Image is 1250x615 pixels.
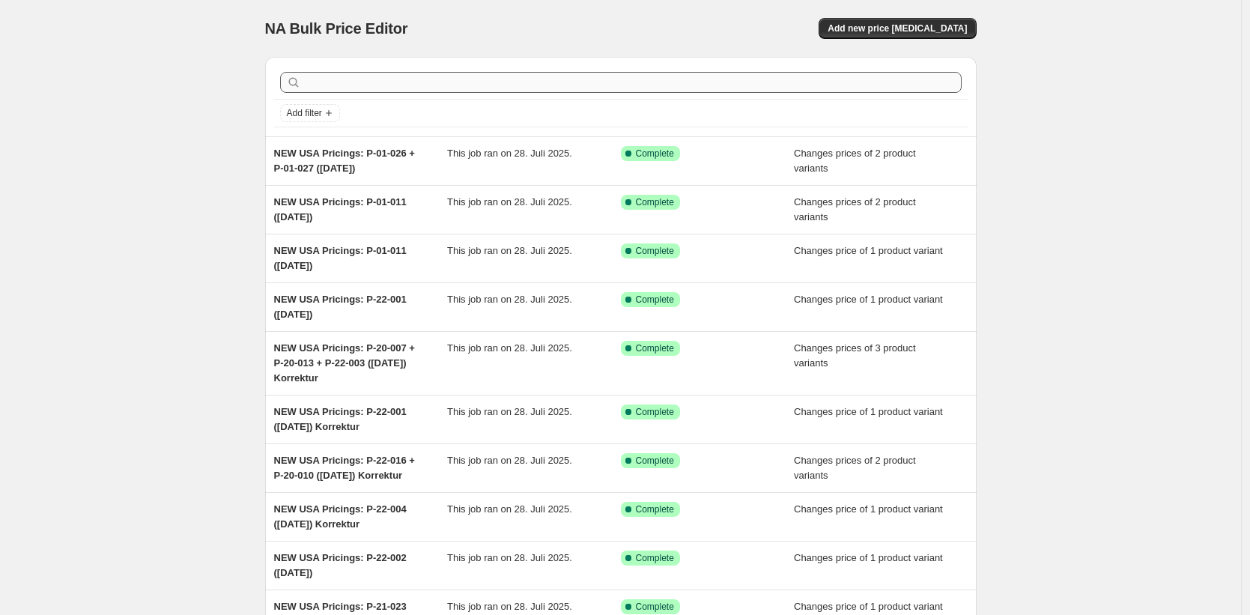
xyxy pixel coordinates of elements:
[636,455,674,467] span: Complete
[828,22,967,34] span: Add new price [MEDICAL_DATA]
[794,196,916,222] span: Changes prices of 2 product variants
[447,406,572,417] span: This job ran on 28. Juli 2025.
[274,148,415,174] span: NEW USA Pricings: P-01-026 + P-01-027 ([DATE])
[274,294,407,320] span: NEW USA Pricings: P-22-001 ([DATE])
[794,294,943,305] span: Changes price of 1 product variant
[447,342,572,354] span: This job ran on 28. Juli 2025.
[447,245,572,256] span: This job ran on 28. Juli 2025.
[447,552,572,563] span: This job ran on 28. Juli 2025.
[636,196,674,208] span: Complete
[636,601,674,613] span: Complete
[794,342,916,369] span: Changes prices of 3 product variants
[794,503,943,515] span: Changes price of 1 product variant
[794,552,943,563] span: Changes price of 1 product variant
[447,294,572,305] span: This job ran on 28. Juli 2025.
[447,148,572,159] span: This job ran on 28. Juli 2025.
[274,342,415,384] span: NEW USA Pricings: P-20-007 + P-20-013 + P-22-003 ([DATE]) Korrektur
[265,20,408,37] span: NA Bulk Price Editor
[280,104,340,122] button: Add filter
[794,455,916,481] span: Changes prices of 2 product variants
[287,107,322,119] span: Add filter
[794,148,916,174] span: Changes prices of 2 product variants
[636,406,674,418] span: Complete
[447,455,572,466] span: This job ran on 28. Juli 2025.
[794,406,943,417] span: Changes price of 1 product variant
[274,245,407,271] span: NEW USA Pricings: P-01-011 ([DATE])
[274,552,407,578] span: NEW USA Pricings: P-22-002 ([DATE])
[274,406,407,432] span: NEW USA Pricings: P-22-001 ([DATE]) Korrektur
[636,245,674,257] span: Complete
[636,148,674,160] span: Complete
[636,294,674,306] span: Complete
[447,196,572,207] span: This job ran on 28. Juli 2025.
[819,18,976,39] button: Add new price [MEDICAL_DATA]
[274,196,407,222] span: NEW USA Pricings: P-01-011 ([DATE])
[794,245,943,256] span: Changes price of 1 product variant
[636,342,674,354] span: Complete
[636,552,674,564] span: Complete
[794,601,943,612] span: Changes price of 1 product variant
[636,503,674,515] span: Complete
[274,455,415,481] span: NEW USA Pricings: P-22-016 + P-20-010 ([DATE]) Korrektur
[447,503,572,515] span: This job ran on 28. Juli 2025.
[447,601,572,612] span: This job ran on 28. Juli 2025.
[274,503,407,530] span: NEW USA Pricings: P-22-004 ([DATE]) Korrektur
